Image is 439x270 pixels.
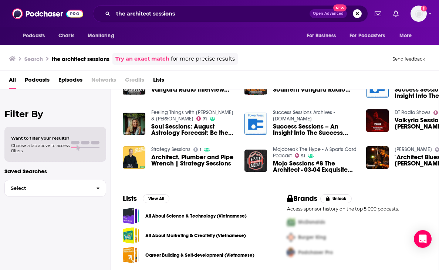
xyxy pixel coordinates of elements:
h3: Search [24,55,43,62]
button: Show profile menu [411,6,427,22]
a: Success Sessions Archives - WebTalkRadio.net [273,109,335,122]
a: Show notifications dropdown [390,7,402,20]
a: All About Science & Technology (Vietnamese) [145,212,247,220]
img: First Pro Logo [284,215,298,230]
a: Try an exact match [115,55,169,63]
button: Open AdvancedNew [310,9,347,18]
span: for more precise results [171,55,235,63]
a: All [9,74,16,89]
button: open menu [301,29,345,43]
a: 1 [193,147,202,152]
a: 51 [295,153,305,158]
img: Second Pro Logo [284,230,298,245]
span: Open Advanced [313,12,344,16]
img: Valkyria Sessions by Zaria - Ft. The Architect - EP4 [366,109,389,132]
span: Credits [125,74,144,89]
a: Architect, Plumber and Pipe Wrench | Strategy Sessions [151,154,236,167]
a: ListsView All [123,194,169,203]
button: open menu [18,29,54,43]
span: Choose a tab above to access filters. [11,143,70,153]
img: Podchaser - Follow, Share and Rate Podcasts [12,7,83,21]
a: Mojo Sessions #8 The Architect - 03-04 Exquisite NBA, Immaculate, Upper Deck [273,160,357,173]
span: Want to filter your results? [11,136,70,141]
span: Podcasts [23,31,45,41]
button: open menu [345,29,396,43]
h2: Filter By [4,109,106,119]
span: Charts [58,31,74,41]
a: Show notifications dropdown [372,7,384,20]
a: Episodes [58,74,82,89]
div: Search podcasts, credits, & more... [93,5,368,22]
button: Select [4,180,106,196]
span: Logged in as harrycunnane [411,6,427,22]
span: Burger King [298,234,326,240]
span: Podchaser Pro [298,249,333,256]
a: All About Marketing & Creativity (Vietnamese) [123,227,139,244]
img: Soul Sessions: August Astrology Forecast: Be the Architect of Your Reality [123,113,145,135]
a: DT Radio Shows [395,109,430,116]
a: Van Sessions [395,146,432,153]
a: Charts [54,29,79,43]
span: More [399,31,412,41]
span: 1 [200,148,201,151]
span: 51 [301,154,305,158]
p: Access sponsor history on the top 5,000 podcasts. [287,206,427,212]
a: Career Building & Self-development (Vietnamese) [145,251,254,259]
svg: Add a profile image [421,6,427,11]
img: Mojo Sessions #8 The Architect - 03-04 Exquisite NBA, Immaculate, Upper Deck [244,150,267,172]
a: Career Building & Self-development (Vietnamese) [123,247,139,263]
a: All About Marketing & Creativity (Vietnamese) [145,232,246,240]
img: Architect, Plumber and Pipe Wrench | Strategy Sessions [123,146,145,169]
img: Third Pro Logo [284,245,298,260]
span: Monitoring [88,31,114,41]
input: Search podcasts, credits, & more... [113,8,310,20]
span: Networks [91,74,116,89]
span: McDonalds [298,219,325,225]
button: View All [143,194,169,203]
a: Lists [153,74,164,89]
button: Unlock [320,194,352,203]
a: Strategy Sessions [151,146,190,153]
span: 71 [203,117,207,121]
img: "Architect Blues," Branson Anderson on Van Sessions at The Monarch [366,146,389,169]
h2: Lists [123,194,137,203]
img: User Profile [411,6,427,22]
a: All About Science & Technology (Vietnamese) [123,208,139,224]
a: Soul Sessions: August Astrology Forecast: Be the Architect of Your Reality [151,123,236,136]
a: Mojobreak The Hype - A Sports Card Podcast [273,146,357,159]
div: Open Intercom Messenger [414,230,432,248]
h3: the architect sessions [52,55,109,62]
p: Saved Searches [4,168,106,175]
h2: Brands [287,194,318,203]
button: Send feedback [390,56,427,62]
span: For Business [307,31,336,41]
img: Success Sessions – An Insight Into The Success Architect [244,113,267,135]
button: open menu [394,29,421,43]
a: Feeling Things with Amy & Kat [151,109,233,122]
span: Select [5,186,90,191]
a: Success Sessions – An Insight Into The Success Architect [273,123,357,136]
a: Podcasts [25,74,50,89]
span: New [333,4,347,11]
a: 71 [196,116,207,121]
button: open menu [82,29,124,43]
span: For Podcasters [349,31,385,41]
